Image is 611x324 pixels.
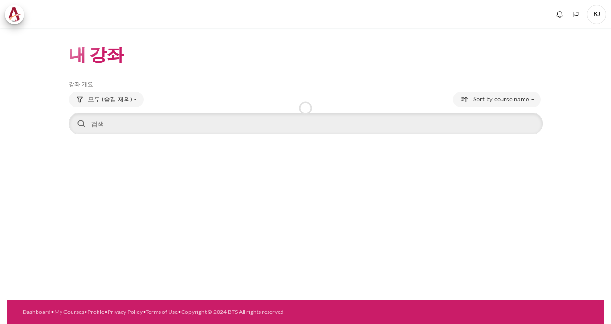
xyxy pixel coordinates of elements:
a: Architeck Architeck [5,5,29,24]
div: • • • • • [23,308,333,316]
a: My Courses [54,308,84,315]
h1: 내 강좌 [69,43,124,65]
div: Course overview controls [69,92,543,136]
section: 내용 [7,28,604,150]
h5: 강좌 개요 [69,80,543,88]
span: KJ [587,5,606,24]
a: 사용자 메뉴 [587,5,606,24]
span: Sort by course name [473,95,529,104]
input: 검색 [69,113,543,134]
a: Profile [87,308,104,315]
span: 모두 (숨김 제외) [88,95,132,104]
a: Dashboard [23,308,51,315]
div: Show notification window with no new notifications [552,7,567,22]
button: Sorting drop-down menu [453,92,541,107]
a: Privacy Policy [108,308,143,315]
a: Terms of Use [146,308,178,315]
button: Grouping drop-down menu [69,92,144,107]
button: Languages [569,7,583,22]
a: Copyright © 2024 BTS All rights reserved [181,308,284,315]
img: Architeck [8,7,21,22]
